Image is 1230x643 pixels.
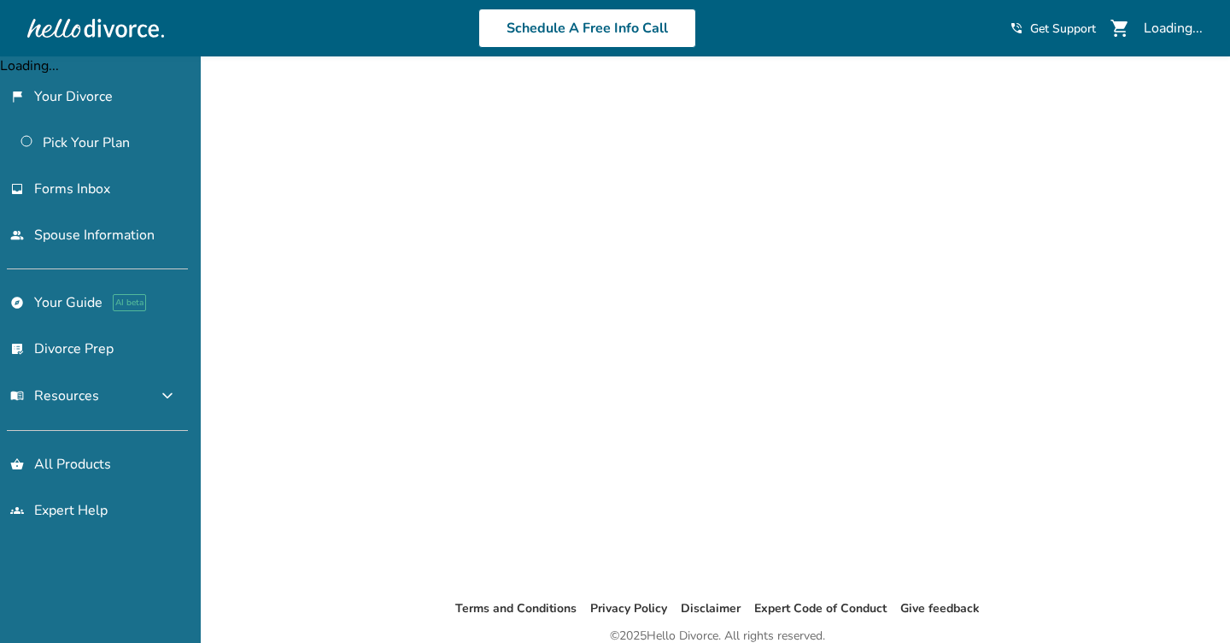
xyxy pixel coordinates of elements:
[754,600,887,616] a: Expert Code of Conduct
[10,90,24,103] span: flag_2
[1110,18,1130,38] span: shopping_cart
[10,389,24,403] span: menu_book
[10,342,24,356] span: list_alt_check
[10,228,24,242] span: people
[455,600,577,616] a: Terms and Conditions
[590,600,667,616] a: Privacy Policy
[478,9,696,48] a: Schedule A Free Info Call
[10,182,24,196] span: inbox
[10,457,24,471] span: shopping_basket
[10,386,99,405] span: Resources
[1144,19,1203,38] div: Loading...
[1010,21,1096,37] a: phone_in_talkGet Support
[157,386,178,406] span: expand_more
[900,599,980,619] li: Give feedback
[1030,21,1096,37] span: Get Support
[34,180,110,198] span: Forms Inbox
[113,294,146,311] span: AI beta
[1010,21,1023,35] span: phone_in_talk
[681,599,741,619] li: Disclaimer
[10,296,24,310] span: explore
[10,504,24,517] span: groups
